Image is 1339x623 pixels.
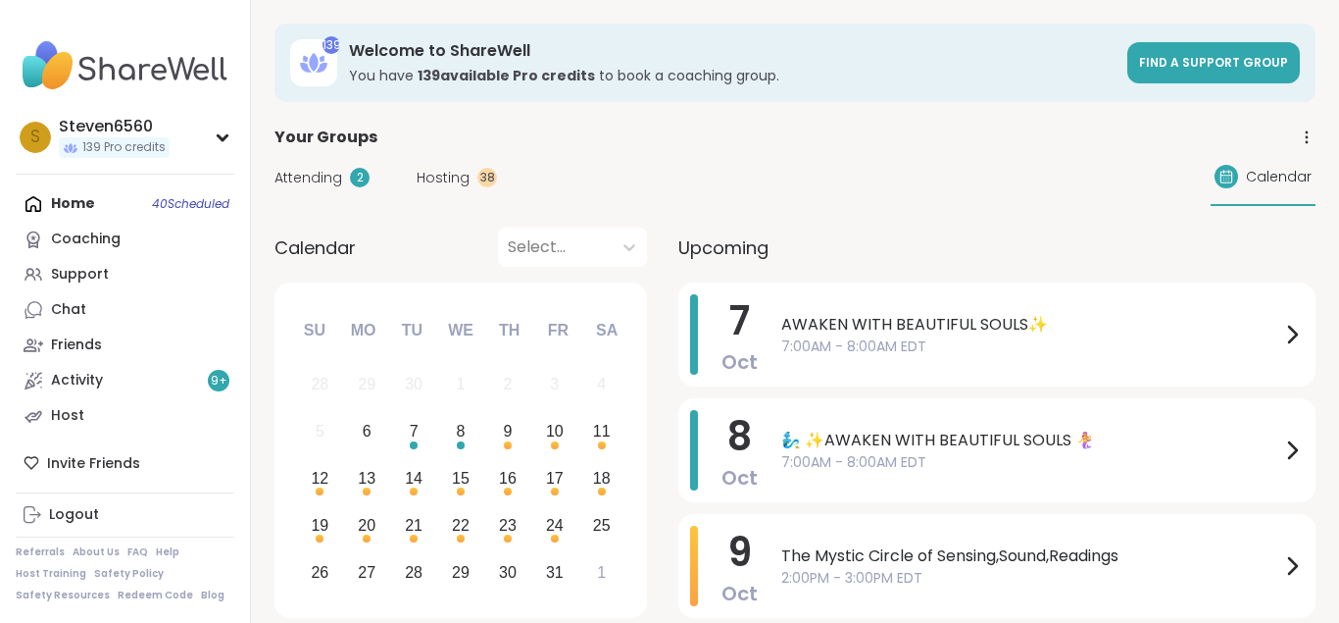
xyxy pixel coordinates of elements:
div: Choose Saturday, November 1st, 2025 [580,551,622,594]
a: Blog [201,589,224,602]
div: Not available Saturday, October 4th, 2025 [580,364,622,406]
div: Coaching [51,230,121,249]
span: Your Groups [274,126,377,149]
span: Calendar [274,234,356,261]
div: Not available Sunday, September 28th, 2025 [299,364,341,406]
div: Choose Wednesday, October 15th, 2025 [440,458,482,500]
div: Choose Friday, October 31st, 2025 [533,551,575,594]
a: Host Training [16,567,86,581]
div: 31 [546,559,564,586]
div: Choose Monday, October 20th, 2025 [346,504,388,546]
div: Choose Sunday, October 26th, 2025 [299,551,341,594]
a: Redeem Code [118,589,193,602]
div: 12 [311,465,328,492]
a: Help [156,545,179,559]
div: 1 [457,371,466,397]
div: Logout [49,505,99,525]
div: Not available Sunday, October 5th, 2025 [299,411,341,453]
span: Hosting [417,168,470,188]
span: Oct [721,580,758,607]
div: 20 [358,512,375,539]
a: Coaching [16,222,234,257]
div: Choose Tuesday, October 21st, 2025 [393,504,435,546]
div: 3 [550,371,559,397]
div: Choose Sunday, October 19th, 2025 [299,504,341,546]
span: Oct [721,464,758,492]
a: Host [16,398,234,434]
div: 25 [593,512,611,539]
div: month 2025-10 [296,361,624,596]
div: Steven6560 [59,116,170,137]
div: 2 [350,168,370,187]
div: 16 [499,465,517,492]
a: Activity9+ [16,363,234,398]
div: Not available Thursday, October 2nd, 2025 [487,364,529,406]
div: 2 [503,371,512,397]
span: Upcoming [678,234,769,261]
a: About Us [73,545,120,559]
div: Sa [585,309,628,352]
div: Choose Tuesday, October 7th, 2025 [393,411,435,453]
div: Choose Saturday, October 25th, 2025 [580,504,622,546]
div: 7 [410,418,419,444]
div: Fr [536,309,579,352]
div: 17 [546,465,564,492]
div: 4 [597,371,606,397]
div: 139 [322,36,340,54]
div: 10 [546,418,564,444]
div: 26 [311,559,328,586]
div: Choose Friday, October 10th, 2025 [533,411,575,453]
div: Invite Friends [16,445,234,481]
div: Choose Saturday, October 18th, 2025 [580,458,622,500]
div: 9 [503,418,512,444]
div: Su [293,309,336,352]
div: Not available Monday, September 29th, 2025 [346,364,388,406]
div: 28 [311,371,328,397]
div: We [439,309,482,352]
div: 18 [593,465,611,492]
div: 29 [358,371,375,397]
div: 1 [597,559,606,586]
span: The Mystic Circle of Sensing,Sound,Readings [781,545,1280,568]
div: Choose Sunday, October 12th, 2025 [299,458,341,500]
img: ShareWell Nav Logo [16,31,234,100]
a: Referrals [16,545,65,559]
div: Choose Monday, October 6th, 2025 [346,411,388,453]
div: Friends [51,336,102,355]
span: 7:00AM - 8:00AM EDT [781,337,1280,357]
div: Choose Thursday, October 23rd, 2025 [487,504,529,546]
div: Choose Monday, October 13th, 2025 [346,458,388,500]
span: 7:00AM - 8:00AM EDT [781,452,1280,473]
a: Chat [16,292,234,328]
div: 23 [499,512,517,539]
div: 13 [358,465,375,492]
div: Chat [51,300,86,320]
div: Host [51,406,84,426]
div: 28 [405,559,422,586]
span: Calendar [1246,167,1312,187]
div: 27 [358,559,375,586]
div: Choose Thursday, October 30th, 2025 [487,551,529,594]
div: 14 [405,465,422,492]
div: Not available Wednesday, October 1st, 2025 [440,364,482,406]
div: Choose Wednesday, October 29th, 2025 [440,551,482,594]
h3: You have to book a coaching group. [349,66,1116,85]
div: 15 [452,465,470,492]
span: 7 [729,293,750,348]
div: 29 [452,559,470,586]
div: 30 [499,559,517,586]
div: Choose Thursday, October 9th, 2025 [487,411,529,453]
span: 2:00PM - 3:00PM EDT [781,568,1280,589]
div: 6 [363,418,372,444]
div: Not available Friday, October 3rd, 2025 [533,364,575,406]
span: 🧞‍♂️ ✨AWAKEN WITH BEAUTIFUL SOULS 🧜‍♀️ [781,429,1280,452]
span: 8 [727,409,752,464]
a: Safety Policy [94,567,164,581]
span: 9 + [211,373,227,389]
div: 21 [405,512,422,539]
div: 24 [546,512,564,539]
div: 30 [405,371,422,397]
div: Choose Tuesday, October 28th, 2025 [393,551,435,594]
span: Oct [721,348,758,376]
div: Choose Tuesday, October 14th, 2025 [393,458,435,500]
